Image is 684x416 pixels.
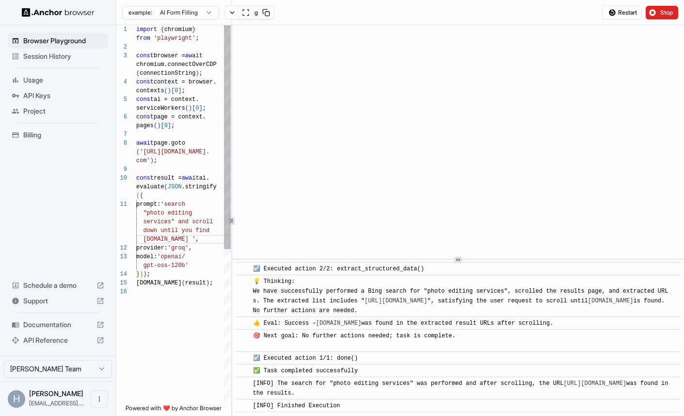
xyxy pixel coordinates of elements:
span: Hao Luo [29,389,83,398]
span: Support [23,296,93,306]
div: Project [8,103,108,119]
div: API Keys [8,88,108,103]
span: Usage [23,75,104,85]
button: Open menu [91,390,108,408]
span: meditic@gmail.com [29,399,84,407]
div: Billing [8,127,108,143]
span: Billing [23,130,104,140]
button: Stop [646,6,678,19]
div: Session History [8,49,108,64]
img: Anchor Logo [22,8,95,17]
button: Copy session ID [258,6,274,19]
div: Support [8,293,108,309]
span: example: [128,9,152,17]
span: Documentation [23,320,93,330]
span: Session History [23,51,104,61]
button: Configure [225,6,272,19]
div: API Reference [8,333,108,348]
span: API Reference [23,335,93,345]
span: Stop [660,9,674,17]
div: Usage [8,72,108,88]
div: Schedule a demo [8,278,108,293]
div: Documentation [8,317,108,333]
div: Browser Playground [8,33,108,49]
span: API Keys [23,91,104,100]
button: Restart [602,6,642,19]
button: Open in full screen [238,6,254,19]
span: Restart [618,9,637,17]
div: H [8,390,25,408]
span: Project [23,106,104,116]
span: Browser Playground [23,36,104,46]
span: Schedule a demo [23,281,93,290]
